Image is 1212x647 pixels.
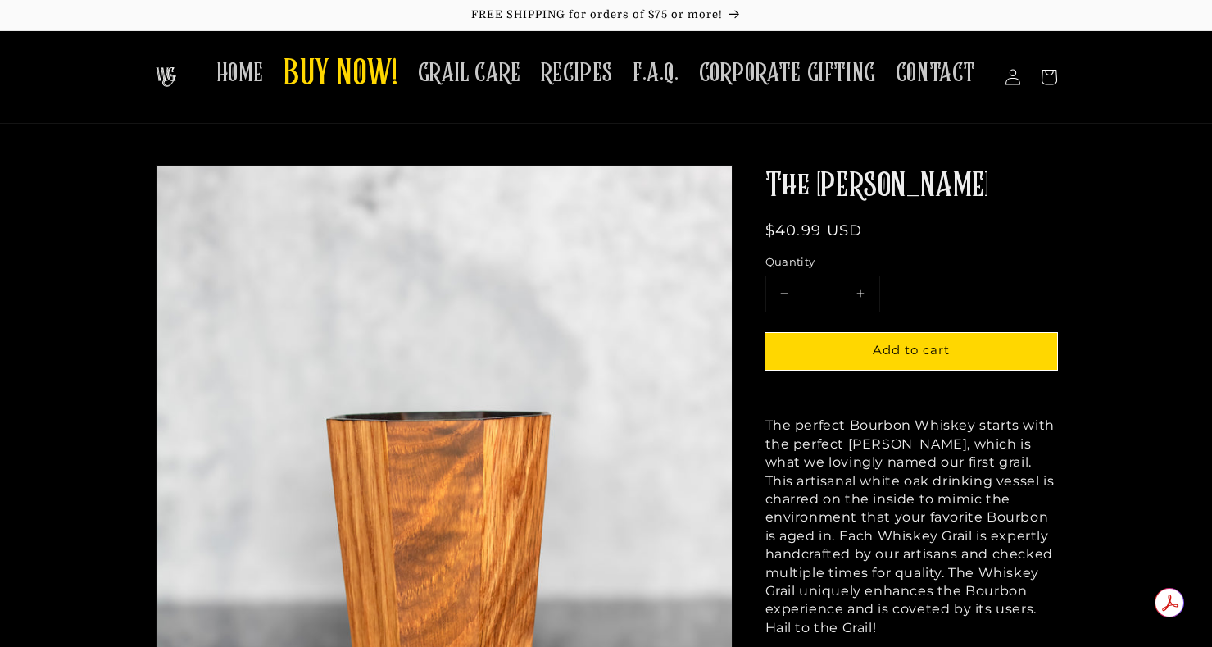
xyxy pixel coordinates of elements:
span: CONTACT [896,57,976,89]
a: CORPORATE GIFTING [689,48,886,99]
a: GRAIL CARE [408,48,531,99]
span: CORPORATE GIFTING [699,57,876,89]
h1: The [PERSON_NAME] [765,165,1057,207]
a: F.A.Q. [623,48,689,99]
button: Add to cart [765,333,1057,370]
span: HOME [216,57,264,89]
span: BUY NOW! [284,52,398,98]
span: F.A.Q. [633,57,679,89]
a: HOME [207,48,274,99]
a: CONTACT [886,48,986,99]
p: FREE SHIPPING for orders of $75 or more! [16,8,1196,22]
p: The perfect Bourbon Whiskey starts with the perfect [PERSON_NAME], which is what we lovingly name... [765,417,1057,637]
img: The Whiskey Grail [156,67,176,87]
span: $40.99 USD [765,221,863,239]
label: Quantity [765,254,1057,271]
a: BUY NOW! [274,43,408,107]
span: Add to cart [873,342,950,358]
span: RECIPES [541,57,613,89]
span: GRAIL CARE [418,57,521,89]
a: RECIPES [531,48,623,99]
